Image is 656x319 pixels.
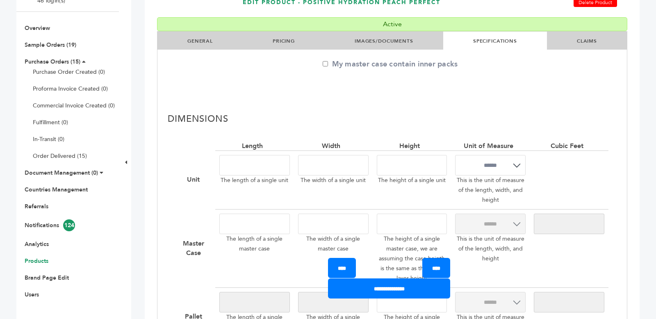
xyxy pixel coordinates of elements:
[176,239,215,257] div: Master Case
[25,41,76,49] a: Sample Orders (19)
[455,175,526,205] p: This is the unit of measure of the length, width, and height
[157,17,627,31] div: Active
[25,169,98,177] a: Document Management (0)
[187,175,204,184] div: Unit
[377,175,447,185] p: The height of a single unit
[473,38,517,44] a: SPECIFICATIONS
[25,221,75,229] a: Notifications124
[25,240,49,248] a: Analytics
[63,219,75,231] span: 124
[25,291,39,298] a: Users
[322,141,344,150] div: Width
[33,135,64,143] a: In-Transit (0)
[25,257,48,265] a: Products
[168,114,617,129] h2: Dimensions
[33,118,68,126] a: Fulfillment (0)
[273,38,295,44] a: PRICING
[25,24,50,32] a: Overview
[219,234,290,254] p: The length of a single master case
[323,59,458,69] label: My master case contain inner packs
[464,141,517,150] div: Unit of Measure
[298,234,369,254] p: The width of a single master case
[455,234,526,264] p: This is the unit of measure of the length, width, and height
[551,141,588,150] div: Cubic Feet
[219,175,290,185] p: The length of a single unit
[355,38,413,44] a: IMAGES/DOCUMENTS
[187,38,213,44] a: GENERAL
[399,141,424,150] div: Height
[242,141,267,150] div: Length
[323,61,328,66] input: My master case contain inner packs
[298,175,369,185] p: The width of a single unit
[25,274,69,282] a: Brand Page Edit
[33,85,108,93] a: Proforma Invoice Created (0)
[33,102,115,109] a: Commercial Invoice Created (0)
[33,68,105,76] a: Purchase Order Created (0)
[577,38,597,44] a: CLAIMS
[25,203,48,210] a: Referrals
[33,152,87,160] a: Order Delivered (15)
[25,58,80,66] a: Purchase Orders (15)
[25,186,88,194] a: Countries Management
[377,234,447,283] p: The height of a single master case, we are assuming the case heigth is the same as the pallet lay...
